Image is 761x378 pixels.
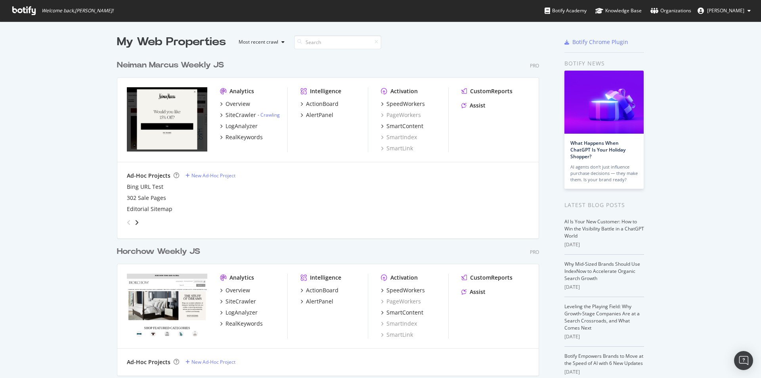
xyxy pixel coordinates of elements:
div: Pro [530,249,539,255]
button: Most recent crawl [232,36,288,48]
div: angle-left [124,216,134,229]
a: Horchow Weekly JS [117,246,203,257]
div: Analytics [229,87,254,95]
a: Overview [220,286,250,294]
div: SmartLink [381,144,413,152]
div: Overview [226,286,250,294]
a: PageWorkers [381,111,421,119]
div: SmartContent [386,309,423,317]
a: SmartContent [381,122,423,130]
div: SpeedWorkers [386,286,425,294]
img: horchow.com [127,274,207,338]
a: Assist [461,288,486,296]
a: CustomReports [461,274,512,282]
div: angle-right [134,219,140,226]
div: Activation [390,87,418,95]
a: Botify Chrome Plugin [564,38,628,46]
div: Most recent crawl [239,40,278,44]
div: Knowledge Base [595,7,642,15]
a: New Ad-Hoc Project [185,172,235,179]
div: Assist [470,102,486,109]
span: Welcome back, [PERSON_NAME] ! [42,8,113,14]
div: CustomReports [470,87,512,95]
div: SpeedWorkers [386,100,425,108]
div: SmartContent [386,122,423,130]
div: ActionBoard [306,100,338,108]
div: [DATE] [564,241,644,248]
a: PageWorkers [381,297,421,305]
a: SmartIndex [381,133,417,141]
div: [DATE] [564,368,644,376]
a: AlertPanel [300,111,333,119]
div: Botify Chrome Plugin [572,38,628,46]
span: Alane Cruz [707,7,744,14]
div: AlertPanel [306,111,333,119]
a: 302 Sale Pages [127,194,166,202]
div: [DATE] [564,284,644,291]
a: Assist [461,102,486,109]
div: Ad-Hoc Projects [127,358,170,366]
a: SmartIndex [381,320,417,328]
button: [PERSON_NAME] [691,4,757,17]
div: - [258,111,280,118]
div: Overview [226,100,250,108]
div: RealKeywords [226,320,263,328]
div: Ad-Hoc Projects [127,172,170,180]
div: Neiman Marcus Weekly JS [117,59,224,71]
a: SmartContent [381,309,423,317]
div: My Web Properties [117,34,226,50]
div: ActionBoard [306,286,338,294]
div: Horchow Weekly JS [117,246,200,257]
div: LogAnalyzer [226,309,258,317]
a: Editorial Sitemap [127,205,172,213]
a: SiteCrawler- Crawling [220,111,280,119]
div: Pro [530,62,539,69]
img: neimanmarcus.com [127,87,207,152]
a: New Ad-Hoc Project [185,359,235,365]
div: CustomReports [470,274,512,282]
a: SpeedWorkers [381,286,425,294]
a: ActionBoard [300,286,338,294]
div: Analytics [229,274,254,282]
div: Organizations [650,7,691,15]
div: Open Intercom Messenger [734,351,753,370]
a: What Happens When ChatGPT Is Your Holiday Shopper? [570,140,625,160]
div: New Ad-Hoc Project [191,359,235,365]
a: Overview [220,100,250,108]
a: AlertPanel [300,297,333,305]
a: AI Is Your New Customer: How to Win the Visibility Battle in a ChatGPT World [564,218,644,239]
div: New Ad-Hoc Project [191,172,235,179]
a: RealKeywords [220,320,263,328]
div: RealKeywords [226,133,263,141]
div: AlertPanel [306,297,333,305]
input: Search [294,35,381,49]
a: Bing URL Test [127,183,163,191]
a: Botify Empowers Brands to Move at the Speed of AI with 6 New Updates [564,353,643,366]
a: SpeedWorkers [381,100,425,108]
div: Botify news [564,59,644,68]
div: Intelligence [310,87,341,95]
a: Neiman Marcus Weekly JS [117,59,227,71]
div: [DATE] [564,333,644,340]
a: Leveling the Playing Field: Why Growth-Stage Companies Are at a Search Crossroads, and What Comes... [564,303,640,331]
a: SiteCrawler [220,297,256,305]
a: ActionBoard [300,100,338,108]
img: What Happens When ChatGPT Is Your Holiday Shopper? [564,71,644,134]
div: AI agents don’t just influence purchase decisions — they make them. Is your brand ready? [570,164,638,183]
a: SmartLink [381,331,413,339]
div: SiteCrawler [226,297,256,305]
a: LogAnalyzer [220,122,258,130]
a: Why Mid-Sized Brands Should Use IndexNow to Accelerate Organic Search Growth [564,261,640,282]
a: CustomReports [461,87,512,95]
div: Intelligence [310,274,341,282]
div: Latest Blog Posts [564,201,644,209]
a: Crawling [260,111,280,118]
